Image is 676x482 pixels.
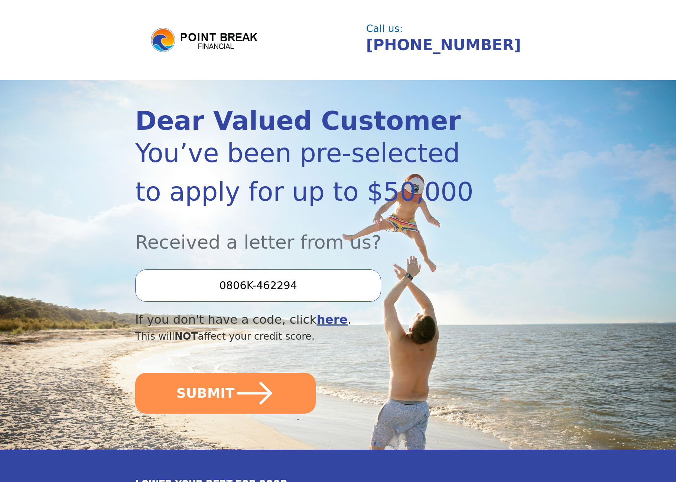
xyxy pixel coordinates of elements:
[135,269,381,301] input: Enter your Offer Code:
[366,24,535,33] div: Call us:
[135,211,480,256] div: Received a letter from us?
[175,330,198,342] span: NOT
[135,311,480,329] div: If you don't have a code, click .
[135,134,480,211] div: You’ve been pre-selected to apply for up to $50,000
[135,108,480,134] div: Dear Valued Customer
[150,27,261,54] img: logo.png
[366,36,521,54] a: [PHONE_NUMBER]
[135,373,316,414] button: SUBMIT
[135,329,480,344] div: This will affect your credit score.
[316,313,348,327] a: here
